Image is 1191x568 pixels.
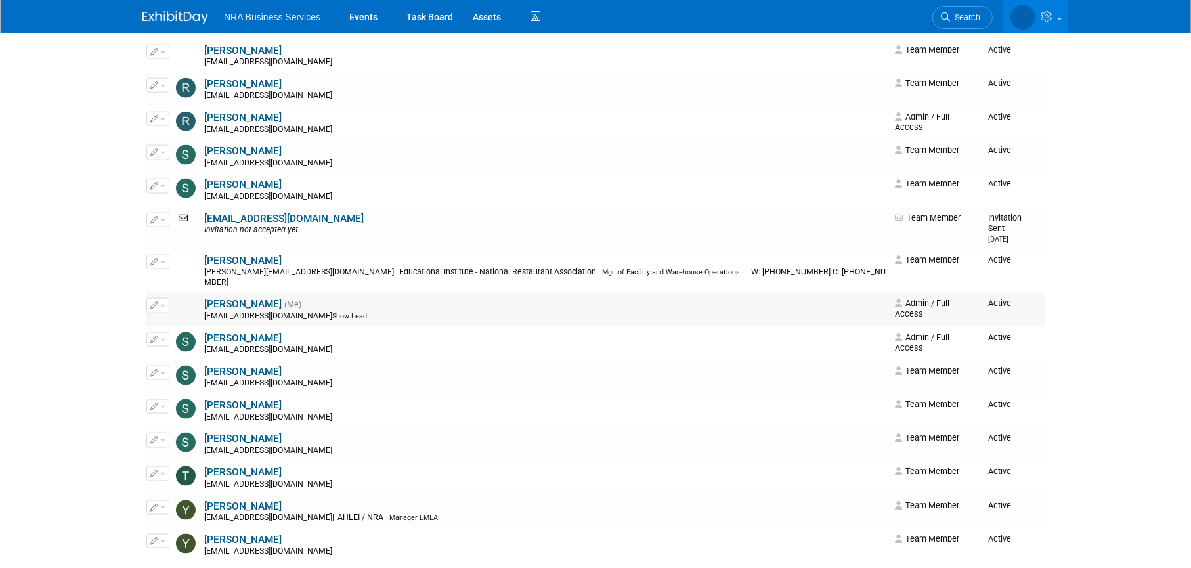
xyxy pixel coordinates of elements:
img: Yvonne Lloyd [176,534,196,554]
span: | [746,267,748,276]
span: NRA Business Services [224,12,320,22]
span: Active [988,332,1011,342]
a: [PERSON_NAME] [204,433,282,445]
span: Active [988,179,1011,188]
div: [EMAIL_ADDRESS][DOMAIN_NAME] [204,311,886,322]
div: [EMAIL_ADDRESS][DOMAIN_NAME] [204,91,886,101]
span: (Me) [284,300,301,309]
span: Team Member [895,45,959,55]
div: Invitation not accepted yet. [204,225,886,236]
span: Team Member [895,534,959,544]
span: Active [988,534,1011,544]
span: Educational Institute - National Restaurant Association [396,267,600,276]
span: Admin / Full Access [895,332,949,353]
div: [EMAIL_ADDRESS][DOMAIN_NAME] [204,192,886,202]
small: [DATE] [988,235,1008,244]
img: Scott Anderson [176,255,196,274]
span: Active [988,78,1011,88]
div: [EMAIL_ADDRESS][DOMAIN_NAME] [204,345,886,355]
div: [EMAIL_ADDRESS][DOMAIN_NAME] [204,412,886,423]
span: Team Member [895,399,959,409]
span: W: [PHONE_NUMBER] C: [PHONE_NUMBER] [204,267,886,287]
span: Team Member [895,78,959,88]
img: Steve Henige [176,399,196,419]
img: Yamel Henriksen [176,500,196,520]
div: [EMAIL_ADDRESS][DOMAIN_NAME] [204,479,886,490]
img: ExhibitDay [142,11,208,24]
div: [EMAIL_ADDRESS][DOMAIN_NAME] [204,125,886,135]
img: Sergio Mercado [176,298,196,318]
a: [PERSON_NAME] [204,366,282,378]
span: Mgr. of Facility and Warehouse Operations [602,268,740,276]
img: Renee Hoggay [176,78,196,98]
a: [PERSON_NAME] [204,45,282,56]
img: Shane Quinn [176,332,196,352]
div: [EMAIL_ADDRESS][DOMAIN_NAME] [204,446,886,456]
a: [EMAIL_ADDRESS][DOMAIN_NAME] [204,213,364,225]
span: Active [988,466,1011,476]
div: [EMAIL_ADDRESS][DOMAIN_NAME] [204,158,886,169]
span: Active [988,145,1011,155]
a: [PERSON_NAME] [204,534,282,546]
span: Team Member [895,179,959,188]
span: Invitation Sent [988,213,1022,244]
a: [PERSON_NAME] [204,255,282,267]
img: Robin Boyce [176,112,196,131]
span: Active [988,255,1011,265]
a: [PERSON_NAME] [204,112,282,123]
span: Show Lead [332,312,367,320]
span: Active [988,45,1011,55]
img: Sergio Mercado [1010,5,1035,30]
span: Admin / Full Access [895,298,949,318]
a: [PERSON_NAME] [204,466,282,478]
span: Active [988,298,1011,308]
span: Search [950,12,980,22]
span: Team Member [895,255,959,265]
span: Active [988,112,1011,121]
span: Team Member [895,213,961,223]
a: Search [932,6,993,29]
div: [EMAIL_ADDRESS][DOMAIN_NAME] [204,546,886,557]
a: [PERSON_NAME] [204,78,282,90]
span: Active [988,366,1011,376]
span: Team Member [895,500,959,510]
span: Active [988,433,1011,443]
a: [PERSON_NAME] [204,145,282,157]
a: [PERSON_NAME] [204,298,282,310]
img: Shane Richards [176,366,196,385]
span: | [394,267,396,276]
a: [PERSON_NAME] [204,500,282,512]
img: Rebecca Berry [176,45,196,64]
span: Manager EMEA [389,513,438,522]
img: Suwann Frison [176,433,196,452]
span: AHLEI / NRA [334,513,387,522]
div: [EMAIL_ADDRESS][DOMAIN_NAME] [204,57,886,68]
a: [PERSON_NAME] [204,399,282,411]
span: Team Member [895,433,959,443]
span: Active [988,500,1011,510]
span: Team Member [895,145,959,155]
span: Active [988,399,1011,409]
img: Saurabh Malhotra [176,179,196,198]
span: Admin / Full Access [895,112,949,132]
span: | [332,513,334,522]
img: Terry Gamal ElDin [176,466,196,486]
span: Team Member [895,366,959,376]
img: Sara Bray [176,145,196,165]
div: [EMAIL_ADDRESS][DOMAIN_NAME] [204,378,886,389]
a: [PERSON_NAME] [204,332,282,344]
a: [PERSON_NAME] [204,179,282,190]
div: [EMAIL_ADDRESS][DOMAIN_NAME] [204,513,886,523]
div: [PERSON_NAME][EMAIL_ADDRESS][DOMAIN_NAME] [204,267,886,288]
span: Team Member [895,466,959,476]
